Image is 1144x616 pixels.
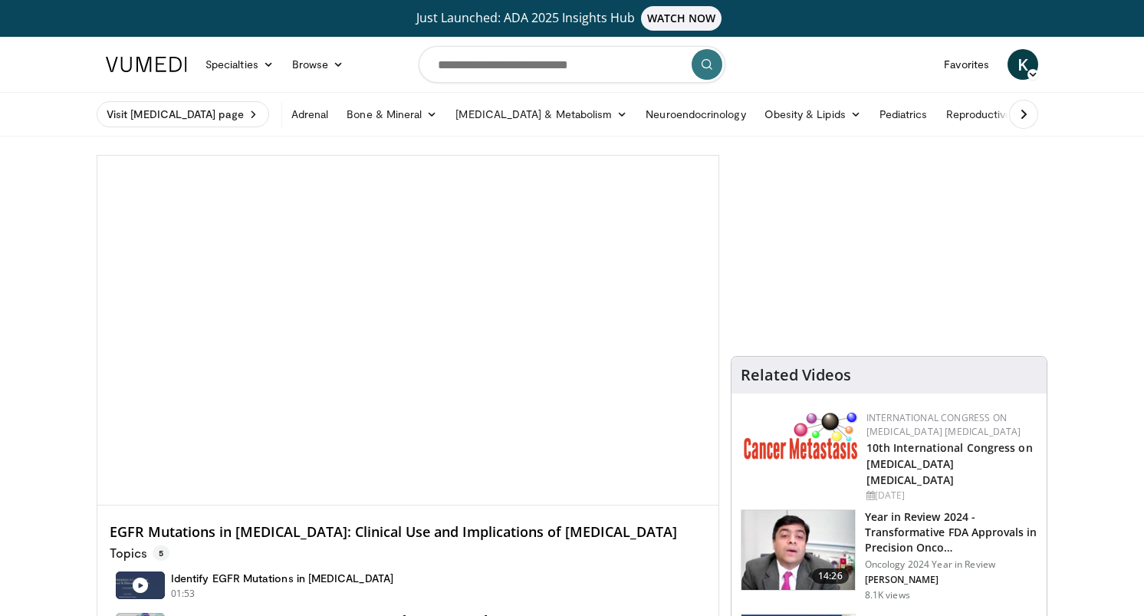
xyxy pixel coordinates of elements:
input: Search topics, interventions [419,46,725,83]
a: Obesity & Lipids [755,99,870,130]
p: 8.1K views [865,589,910,601]
h4: Identify EGFR Mutations in [MEDICAL_DATA] [171,572,393,585]
a: International Congress on [MEDICAL_DATA] [MEDICAL_DATA] [866,411,1021,438]
h3: Year in Review 2024 - Transformative FDA Approvals in Precision Onco… [865,509,1037,555]
a: [MEDICAL_DATA] & Metabolism [446,99,636,130]
p: 01:53 [171,587,196,601]
a: Pediatrics [870,99,937,130]
a: K [1008,49,1038,80]
span: 14:26 [812,568,849,584]
h4: Related Videos [741,366,851,384]
div: [DATE] [866,489,1034,502]
span: WATCH NOW [641,6,722,31]
span: 5 [153,545,169,561]
a: Visit [MEDICAL_DATA] page [97,101,269,127]
p: Oncology 2024 Year in Review [865,558,1037,571]
a: Specialties [196,49,283,80]
a: Reproductive [937,99,1021,130]
a: Favorites [935,49,998,80]
a: Neuroendocrinology [636,99,754,130]
a: Bone & Mineral [337,99,446,130]
img: 22cacae0-80e8-46c7-b946-25cff5e656fa.150x105_q85_crop-smart_upscale.jpg [741,510,855,590]
h4: EGFR Mutations in [MEDICAL_DATA]: Clinical Use and Implications of [MEDICAL_DATA] [110,524,706,541]
video-js: Video Player [97,156,718,506]
a: Browse [283,49,353,80]
a: Adrenal [282,99,338,130]
a: 10th International Congress on [MEDICAL_DATA] [MEDICAL_DATA] [866,440,1033,487]
p: Topics [110,545,169,561]
iframe: Advertisement [774,155,1004,347]
img: VuMedi Logo [106,57,187,72]
a: 14:26 Year in Review 2024 - Transformative FDA Approvals in Precision Onco… Oncology 2024 Year in... [741,509,1037,601]
img: 6ff8bc22-9509-4454-a4f8-ac79dd3b8976.png.150x105_q85_autocrop_double_scale_upscale_version-0.2.png [744,411,859,460]
a: Just Launched: ADA 2025 Insights HubWATCH NOW [108,6,1036,31]
p: [PERSON_NAME] [865,574,1037,586]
